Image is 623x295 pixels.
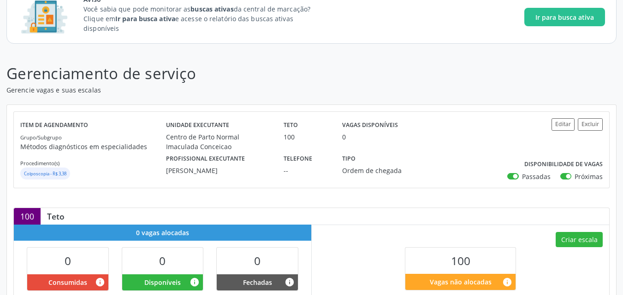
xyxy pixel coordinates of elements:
[342,166,417,175] div: Ordem de chegada
[552,118,575,131] button: Editar
[166,151,245,166] label: Profissional executante
[24,171,66,177] small: Colposcopia - R$ 3,38
[20,134,62,141] small: Grupo/Subgrupo
[575,172,603,181] label: Próximas
[578,118,603,131] button: Excluir
[524,157,603,172] label: Disponibilidade de vagas
[284,132,329,142] div: 100
[522,172,551,181] label: Passadas
[144,278,181,287] span: Disponíveis
[159,253,166,268] span: 0
[20,118,88,133] label: Item de agendamento
[284,151,312,166] label: Telefone
[95,277,105,287] i: Vagas alocadas que possuem marcações associadas
[20,142,166,151] p: Métodos diagnósticos em especialidades
[48,278,87,287] span: Consumidas
[115,14,175,23] strong: Ir para busca ativa
[284,166,329,175] div: --
[166,132,271,151] div: Centro de Parto Normal Imaculada Conceicao
[20,160,59,167] small: Procedimento(s)
[342,132,346,142] div: 0
[166,118,229,133] label: Unidade executante
[342,151,356,166] label: Tipo
[556,232,603,248] button: Criar escala
[65,253,71,268] span: 0
[285,277,295,287] i: Vagas alocadas e sem marcações associadas que tiveram sua disponibilidade fechada
[254,253,261,268] span: 0
[451,253,470,268] span: 100
[524,8,605,26] button: Ir para busca ativa
[166,166,271,175] div: [PERSON_NAME]
[430,277,492,287] span: Vagas não alocadas
[502,277,512,287] i: Quantidade de vagas restantes do teto de vagas
[284,118,298,133] label: Teto
[190,277,200,287] i: Vagas alocadas e sem marcações associadas
[6,85,433,95] p: Gerencie vagas e suas escalas
[342,118,398,133] label: Vagas disponíveis
[14,225,311,241] div: 0 vagas alocadas
[14,208,41,225] div: 100
[6,62,433,85] p: Gerenciamento de serviço
[41,211,71,221] div: Teto
[243,278,272,287] span: Fechadas
[83,4,327,33] p: Você sabia que pode monitorar as da central de marcação? Clique em e acesse o relatório das busca...
[190,5,233,13] strong: buscas ativas
[535,12,594,22] span: Ir para busca ativa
